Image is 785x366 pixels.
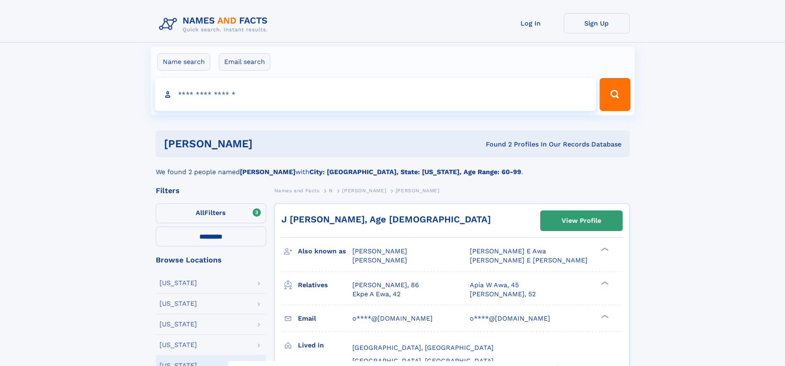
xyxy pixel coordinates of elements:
[159,280,197,286] div: [US_STATE]
[369,140,621,149] div: Found 2 Profiles In Our Records Database
[599,314,609,319] div: ❯
[159,300,197,307] div: [US_STATE]
[564,13,630,33] a: Sign Up
[156,157,630,177] div: We found 2 people named with .
[599,247,609,252] div: ❯
[599,280,609,286] div: ❯
[470,290,536,299] a: [PERSON_NAME], 52
[309,168,521,176] b: City: [GEOGRAPHIC_DATA], State: [US_STATE], Age Range: 60-99
[156,187,266,194] div: Filters
[352,281,419,290] a: [PERSON_NAME], 86
[352,256,407,264] span: [PERSON_NAME]
[498,13,564,33] a: Log In
[329,188,333,194] span: N
[600,78,630,111] button: Search Button
[470,256,588,264] span: [PERSON_NAME] E [PERSON_NAME]
[298,338,352,352] h3: Lived in
[352,357,494,365] span: [GEOGRAPHIC_DATA], [GEOGRAPHIC_DATA]
[352,344,494,352] span: [GEOGRAPHIC_DATA], [GEOGRAPHIC_DATA]
[298,312,352,326] h3: Email
[281,214,491,224] a: J [PERSON_NAME], Age [DEMOGRAPHIC_DATA]
[156,13,274,35] img: Logo Names and Facts
[470,247,546,255] span: [PERSON_NAME] E Awa
[219,53,270,71] label: Email search
[159,342,197,348] div: [US_STATE]
[352,247,407,255] span: [PERSON_NAME]
[196,209,204,217] span: All
[159,321,197,328] div: [US_STATE]
[470,281,519,290] a: Apia W Awa, 45
[274,185,320,196] a: Names and Facts
[157,53,210,71] label: Name search
[156,256,266,264] div: Browse Locations
[562,211,601,230] div: View Profile
[541,211,622,231] a: View Profile
[329,185,333,196] a: N
[352,290,401,299] a: Ekpe A Ewa, 42
[298,244,352,258] h3: Also known as
[155,78,596,111] input: search input
[156,203,266,223] label: Filters
[164,139,369,149] h1: [PERSON_NAME]
[342,185,386,196] a: [PERSON_NAME]
[240,168,295,176] b: [PERSON_NAME]
[342,188,386,194] span: [PERSON_NAME]
[396,188,440,194] span: [PERSON_NAME]
[298,278,352,292] h3: Relatives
